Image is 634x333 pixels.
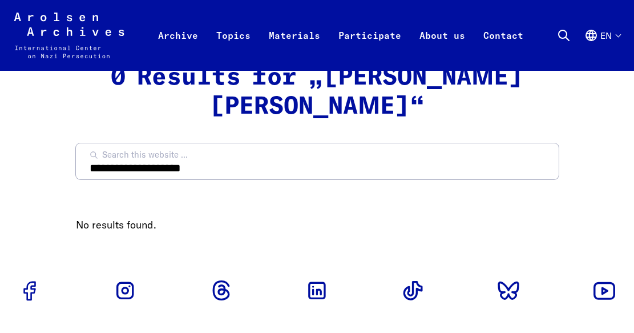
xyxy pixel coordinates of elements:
[397,275,429,307] a: Go to Tiktok profile
[584,29,620,67] button: English, language selection
[76,217,559,232] p: No results found.
[410,25,474,71] a: About us
[110,275,142,307] a: Go to Instagram profile
[474,25,532,71] a: Contact
[207,25,260,71] a: Topics
[149,13,532,58] nav: Primary
[301,275,333,307] a: Go to Linkedin profile
[329,25,410,71] a: Participate
[260,25,329,71] a: Materials
[76,63,559,122] h2: 0 Results for „[PERSON_NAME] [PERSON_NAME]“
[493,275,525,307] a: Go to Bluesky profile
[588,275,620,307] a: Go to Youtube profile
[205,275,237,307] a: Go to Threads profile
[14,275,46,307] a: Go to Facebook profile
[149,25,207,71] a: Archive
